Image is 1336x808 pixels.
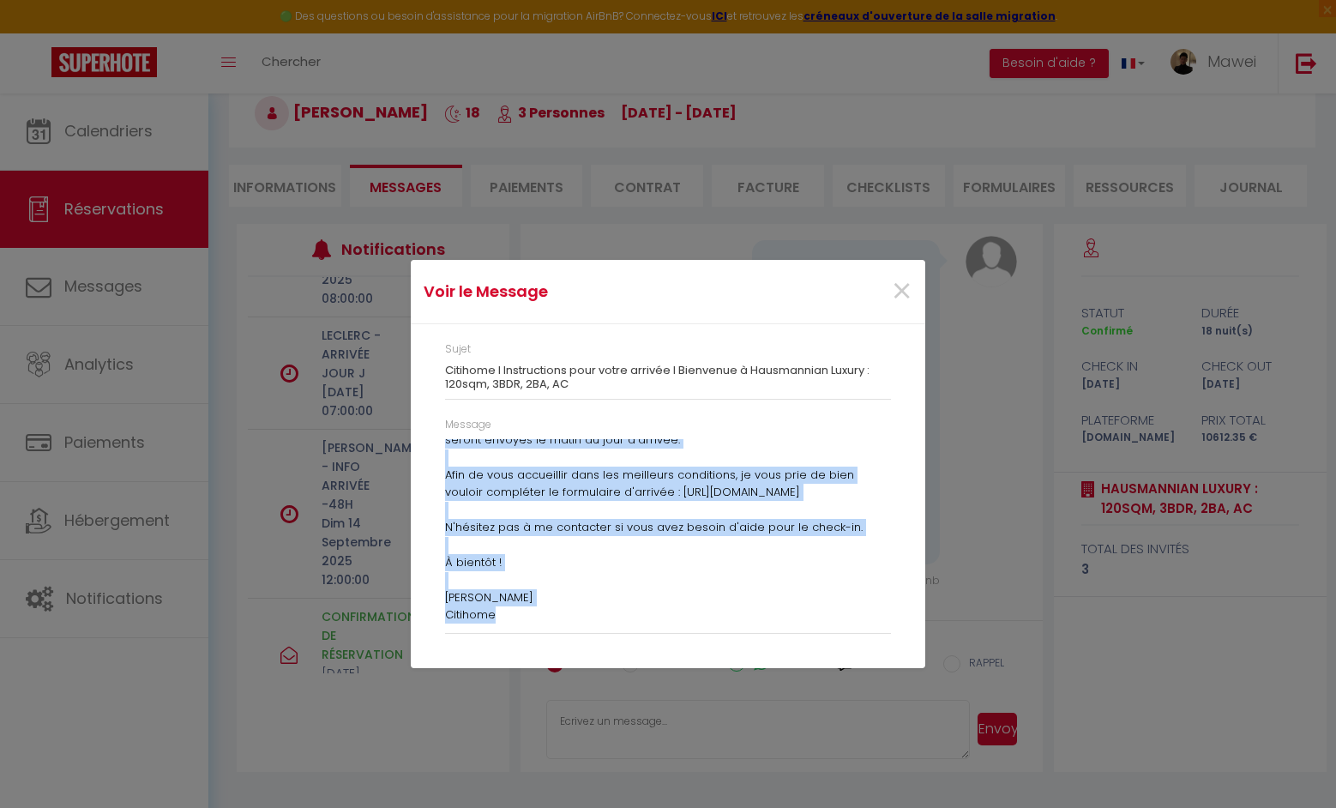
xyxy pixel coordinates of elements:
[445,606,891,624] p: Citihome
[14,7,65,58] button: Ouvrir le widget de chat LiveChat
[445,519,891,536] p: N'hésitez pas à me contacter si vous avez besoin d'aide pour le check-in.
[445,467,891,502] p: Afin de vous accueillir dans les meilleurs conditions, je vous prie de bien vouloir compléter le ...
[445,554,891,571] p: À bientôt !
[445,417,491,433] label: Message
[445,341,471,358] label: Sujet
[424,280,742,304] h4: Voir le Message
[891,266,912,317] span: ×
[445,589,891,606] p: [PERSON_NAME]
[445,364,891,390] h3: Citihome I Instructions pour votre arrivée I Bienvenue à Hausmannian Luxury : 120sqm, 3BDR, 2BA, AC
[891,274,912,311] button: Close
